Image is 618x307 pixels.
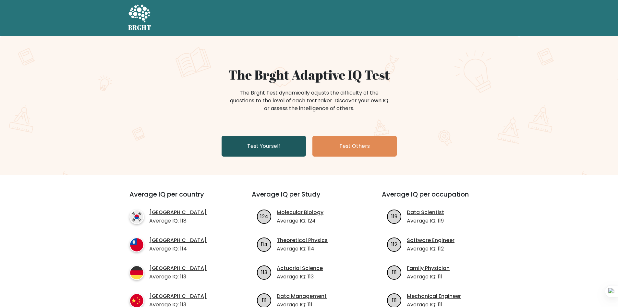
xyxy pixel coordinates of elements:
[312,136,397,157] a: Test Others
[149,217,207,225] p: Average IQ: 118
[277,292,327,300] a: Data Management
[277,217,323,225] p: Average IQ: 124
[407,217,444,225] p: Average IQ: 119
[407,292,461,300] a: Mechanical Engineer
[277,264,323,272] a: Actuarial Science
[262,296,267,304] text: 111
[149,245,207,253] p: Average IQ: 114
[277,273,323,281] p: Average IQ: 113
[149,237,207,244] a: [GEOGRAPHIC_DATA]
[407,209,444,216] a: Data Scientist
[407,245,454,253] p: Average IQ: 112
[277,245,328,253] p: Average IQ: 114
[391,212,397,220] text: 119
[252,190,366,206] h3: Average IQ per Study
[261,268,267,276] text: 113
[382,190,496,206] h3: Average IQ per occupation
[128,3,151,33] a: BRGHT
[407,237,454,244] a: Software Engineer
[407,264,450,272] a: Family Physician
[129,265,144,280] img: country
[392,296,397,304] text: 111
[149,264,207,272] a: [GEOGRAPHIC_DATA]
[261,240,268,248] text: 114
[151,67,467,83] h1: The Brght Adaptive IQ Test
[128,24,151,32] h5: BRGHT
[149,273,207,281] p: Average IQ: 113
[277,209,323,216] a: Molecular Biology
[277,237,328,244] a: Theoretical Physics
[391,240,397,248] text: 112
[222,136,306,157] a: Test Yourself
[260,212,268,220] text: 124
[228,89,390,112] div: The Brght Test dynamically adjusts the difficulty of the questions to the level of each test take...
[149,292,207,300] a: [GEOGRAPHIC_DATA]
[392,268,397,276] text: 111
[129,190,228,206] h3: Average IQ per country
[129,210,144,224] img: country
[407,273,450,281] p: Average IQ: 111
[129,237,144,252] img: country
[149,209,207,216] a: [GEOGRAPHIC_DATA]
